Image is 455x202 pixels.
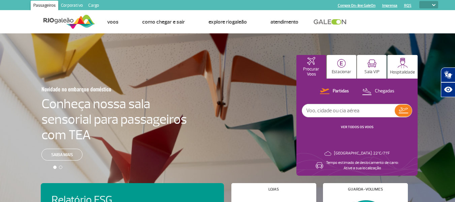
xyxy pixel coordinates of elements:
[86,1,102,11] a: Cargo
[270,19,298,25] a: Atendimento
[58,1,86,11] a: Corporativo
[367,59,377,68] img: vipRoom.svg
[107,19,119,25] a: Voos
[327,55,356,79] button: Estacionar
[441,67,455,82] button: Abrir tradutor de língua de sinais.
[300,67,323,77] p: Procurar Voos
[318,87,351,96] button: Partidas
[375,88,394,94] p: Chegadas
[341,125,373,129] a: VER TODOS OS VOOS
[41,82,154,96] h3: Novidade no embarque doméstico
[41,96,187,143] h4: Conheça nossa sala sensorial para passageiros com TEA
[142,19,185,25] a: Como chegar e sair
[41,149,83,161] a: Saiba mais
[338,3,376,8] a: Compra On-line GaleOn
[334,151,390,156] p: [GEOGRAPHIC_DATA]: 22°C/71°F
[364,69,380,75] p: Sala VIP
[31,1,58,11] a: Passageiros
[326,160,399,171] p: Tempo estimado de deslocamento de carro: Ative a sua localização
[333,88,349,94] p: Partidas
[441,67,455,97] div: Plugin de acessibilidade da Hand Talk.
[296,55,326,79] button: Procurar Voos
[357,55,387,79] button: Sala VIP
[390,70,415,75] p: Hospitalidade
[339,124,376,130] button: VER TODOS OS VOOS
[382,3,397,8] a: Imprensa
[332,69,351,75] p: Estacionar
[307,57,315,65] img: airplaneHomeActive.svg
[441,82,455,97] button: Abrir recursos assistivos.
[337,59,346,68] img: carParkingHome.svg
[387,55,418,79] button: Hospitalidade
[348,187,383,191] h4: Guarda-volumes
[302,104,395,117] input: Voo, cidade ou cia aérea
[397,58,408,68] img: hospitality.svg
[360,87,396,96] button: Chegadas
[404,3,412,8] a: RQS
[268,187,279,191] h4: Lojas
[208,19,247,25] a: Explore RIOgaleão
